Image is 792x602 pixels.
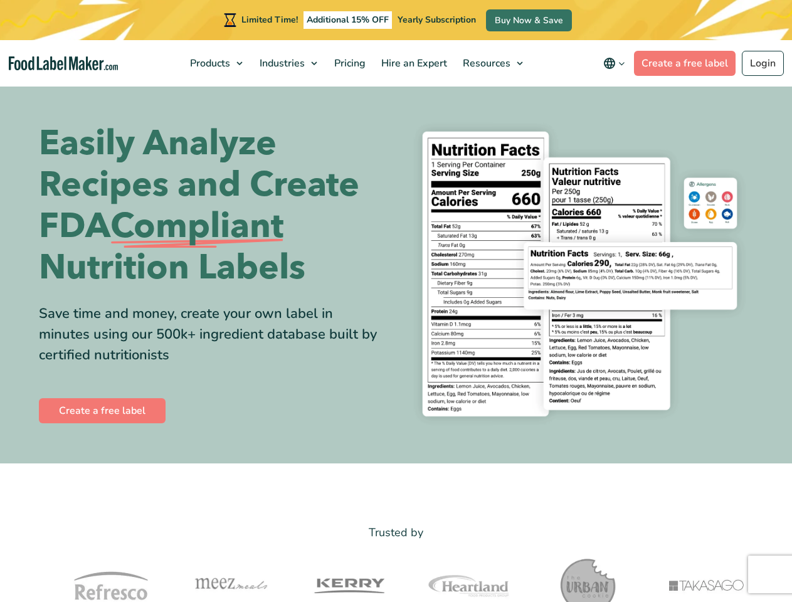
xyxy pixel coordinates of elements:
[374,40,452,87] a: Hire an Expert
[486,9,572,31] a: Buy Now & Save
[634,51,736,76] a: Create a free label
[256,56,306,70] span: Industries
[304,11,392,29] span: Additional 15% OFF
[327,40,371,87] a: Pricing
[39,123,387,288] h1: Easily Analyze Recipes and Create FDA Nutrition Labels
[182,40,249,87] a: Products
[330,56,367,70] span: Pricing
[742,51,784,76] a: Login
[39,398,166,423] a: Create a free label
[110,206,283,247] span: Compliant
[39,304,387,366] div: Save time and money, create your own label in minutes using our 500k+ ingredient database built b...
[459,56,512,70] span: Resources
[252,40,324,87] a: Industries
[378,56,448,70] span: Hire an Expert
[241,14,298,26] span: Limited Time!
[455,40,529,87] a: Resources
[186,56,231,70] span: Products
[39,524,754,542] p: Trusted by
[398,14,476,26] span: Yearly Subscription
